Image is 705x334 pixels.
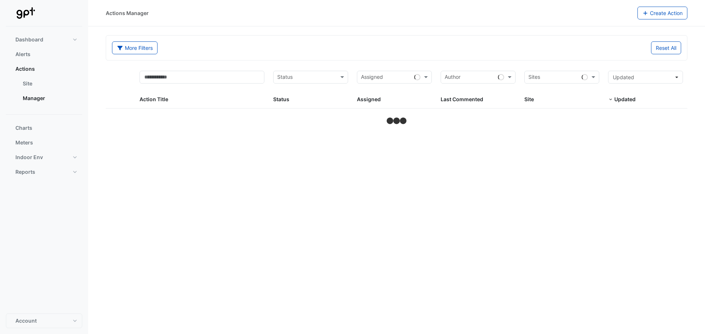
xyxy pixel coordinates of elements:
[6,121,82,135] button: Charts
[15,139,33,146] span: Meters
[6,150,82,165] button: Indoor Env
[273,96,289,102] span: Status
[357,96,381,102] span: Assigned
[608,71,683,84] button: Updated
[6,47,82,62] button: Alerts
[15,168,35,176] span: Reports
[614,96,636,102] span: Updated
[15,51,30,58] span: Alerts
[441,96,483,102] span: Last Commented
[6,62,82,76] button: Actions
[17,91,82,106] a: Manager
[6,165,82,179] button: Reports
[651,41,681,54] button: Reset All
[15,124,32,132] span: Charts
[106,9,149,17] div: Actions Manager
[15,65,35,73] span: Actions
[6,135,82,150] button: Meters
[15,154,43,161] span: Indoor Env
[637,7,688,19] button: Create Action
[112,41,158,54] button: More Filters
[613,74,634,80] span: Updated
[15,317,37,324] span: Account
[524,96,534,102] span: Site
[9,6,42,21] img: Company Logo
[15,36,43,43] span: Dashboard
[140,96,168,102] span: Action Title
[6,313,82,328] button: Account
[17,76,82,91] a: Site
[6,76,82,109] div: Actions
[6,32,82,47] button: Dashboard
